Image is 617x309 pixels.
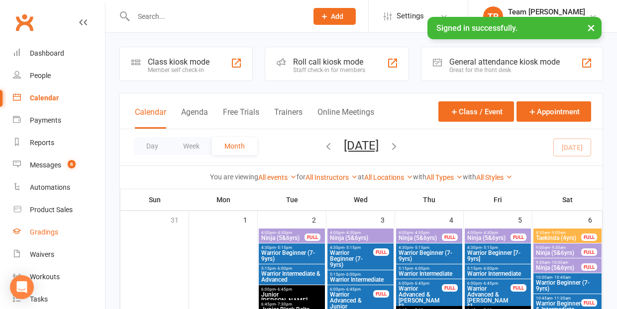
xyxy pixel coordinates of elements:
[313,8,356,25] button: Add
[476,173,513,181] a: All Styles
[261,235,305,241] span: Ninja (5&6yrs)
[426,173,463,181] a: All Types
[13,199,105,221] a: Product Sales
[413,231,429,235] span: - 4:30pm
[582,17,600,38] button: ×
[30,94,59,102] div: Calendar
[552,296,571,301] span: - 11:30am
[258,173,297,181] a: All events
[297,173,306,181] strong: for
[30,139,54,147] div: Reports
[30,295,48,303] div: Tasks
[329,245,374,250] span: 4:30pm
[398,231,442,235] span: 4:00pm
[68,160,76,168] span: 6
[30,228,58,236] div: Gradings
[581,248,597,256] div: FULL
[148,67,209,74] div: Member self check-in
[13,266,105,288] a: Workouts
[535,265,582,271] span: Ninja (5&6yrs)
[535,231,582,235] span: 8:30am
[243,211,257,228] div: 1
[13,42,105,65] a: Dashboard
[508,7,585,16] div: Team [PERSON_NAME]
[189,189,258,210] th: Mon
[413,173,426,181] strong: with
[535,296,582,301] span: 10:45am
[464,189,532,210] th: Fri
[449,67,560,74] div: Great for the front desk
[413,281,429,286] span: - 6:45pm
[329,287,374,292] span: 6:00pm
[511,284,526,292] div: FULL
[329,277,392,283] span: Warrior Intermediate
[261,231,305,235] span: 4:00pm
[449,57,560,67] div: General attendance kiosk mode
[12,10,37,35] a: Clubworx
[398,235,442,241] span: Ninja (5&6yrs)
[413,245,429,250] span: - 5:15pm
[13,176,105,199] a: Automations
[329,235,392,241] span: Ninja (5&6yrs)
[438,101,514,122] button: Class / Event
[482,231,498,235] span: - 4:30pm
[148,57,209,67] div: Class kiosk mode
[261,245,323,250] span: 4:30pm
[581,299,597,307] div: FULL
[552,275,571,280] span: - 10:45am
[398,266,460,271] span: 5:15pm
[261,287,323,292] span: 6:00pm
[223,107,259,129] button: Free Trials
[305,233,320,241] div: FULL
[134,137,171,155] button: Day
[312,211,326,228] div: 2
[482,281,498,286] span: - 6:45pm
[13,65,105,87] a: People
[276,266,292,271] span: - 6:00pm
[306,173,358,181] a: All Instructors
[274,107,303,129] button: Trainers
[317,107,374,129] button: Online Meetings
[535,245,582,250] span: 9:00am
[276,245,292,250] span: - 5:15pm
[467,271,529,277] span: Warrior Intermediate
[358,173,364,181] strong: at
[535,260,582,265] span: 9:30am
[30,49,64,57] div: Dashboard
[535,250,582,256] span: Ninja (5&6yrs)
[436,23,517,33] span: Signed in successfully.
[293,67,365,74] div: Staff check-in for members
[467,235,511,241] span: Ninja (5&6yrs)
[13,132,105,154] a: Reports
[30,273,60,281] div: Workouts
[482,266,498,271] span: - 6:00pm
[171,211,189,228] div: 31
[381,211,395,228] div: 3
[482,245,498,250] span: - 5:15pm
[30,72,51,79] div: People
[329,272,392,277] span: 5:15pm
[13,154,105,176] a: Messages 6
[344,272,361,277] span: - 6:00pm
[518,211,532,228] div: 5
[588,211,602,228] div: 6
[293,57,365,67] div: Roll call kiosk mode
[276,287,292,292] span: - 6:45pm
[276,231,292,235] span: - 4:30pm
[261,292,323,304] span: Junior [PERSON_NAME]
[449,211,463,228] div: 4
[463,173,476,181] strong: with
[212,137,257,155] button: Month
[395,189,464,210] th: Thu
[467,250,529,262] span: Warrior Beginner [7-9yrs]
[30,250,54,258] div: Waivers
[467,231,511,235] span: 4:00pm
[261,250,323,262] span: Warrior Beginner (7-9yrs)
[210,173,258,181] strong: You are viewing
[329,250,374,268] span: Warrior Beginner (7-9yrs)
[261,266,323,271] span: 5:15pm
[130,9,301,23] input: Search...
[171,137,212,155] button: Week
[373,248,389,256] div: FULL
[516,101,591,122] button: Appointment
